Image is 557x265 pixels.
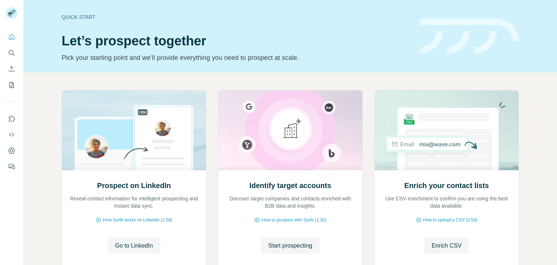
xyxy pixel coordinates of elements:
[268,241,312,250] span: Start prospecting
[108,238,160,254] button: Go to LinkedIn
[249,180,331,191] h2: Identify target accounts
[62,13,411,21] div: Quick start
[6,128,17,141] button: Use Surfe API
[103,217,172,223] span: How Surfe works on LinkedIn (1:58)
[6,160,17,173] button: Feedback
[6,62,17,76] button: Enrich CSV
[382,195,511,209] p: Use CSV enrichment to confirm you are using the best data available.
[6,144,17,157] button: Dashboard
[6,78,17,91] button: My lists
[62,34,411,48] h1: Let’s prospect together
[62,90,206,170] img: Prospect on LinkedIn
[97,180,171,191] h2: Prospect on LinkedIn
[69,195,199,209] p: Reveal contact information for intelligent prospecting and instant data sync.
[423,217,477,223] span: How to upload a CSV (2:59)
[374,90,519,170] img: Enrich your contact lists
[432,241,462,250] span: Enrich CSV
[261,217,326,223] span: How to prospect with Surfe (1:30)
[424,238,469,254] button: Enrich CSV
[115,241,153,250] span: Go to LinkedIn
[62,53,411,63] p: Pick your starting point and we’ll provide everything you need to prospect at scale.
[6,112,17,125] button: Use Surfe on LinkedIn
[404,180,489,191] h2: Enrich your contact lists
[226,195,355,209] p: Discover target companies and contacts enriched with B2B data and insights.
[218,90,363,170] img: Identify target accounts
[6,46,17,60] button: Search
[6,30,17,44] button: Quick start
[261,238,319,254] button: Start prospecting
[420,19,519,54] img: banner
